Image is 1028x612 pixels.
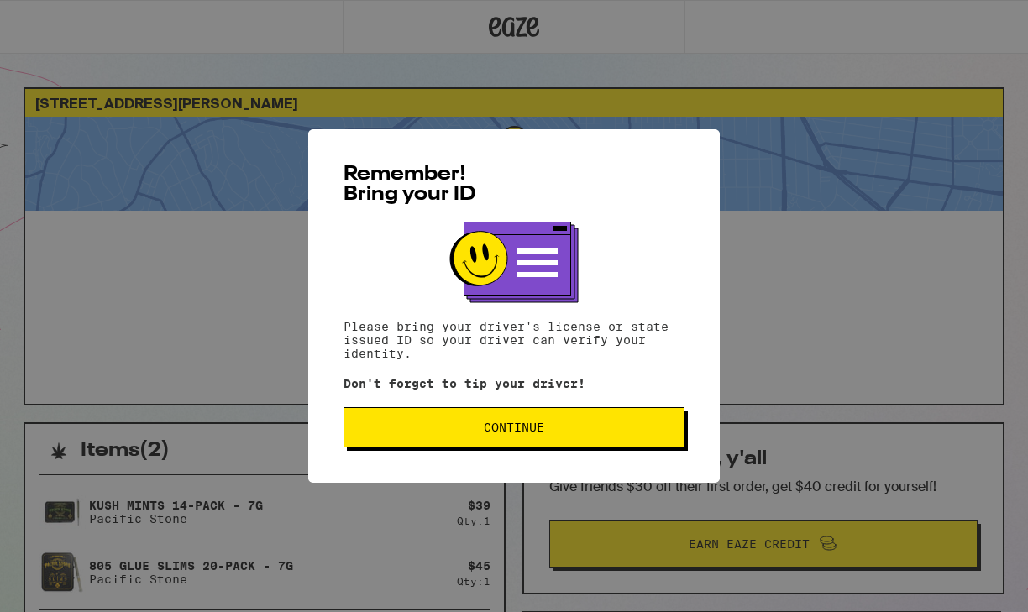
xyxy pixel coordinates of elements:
[344,165,476,205] span: Remember! Bring your ID
[484,421,544,433] span: Continue
[344,377,684,390] p: Don't forget to tip your driver!
[10,12,121,25] span: Hi. Need any help?
[344,320,684,360] p: Please bring your driver's license or state issued ID so your driver can verify your identity.
[344,407,684,447] button: Continue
